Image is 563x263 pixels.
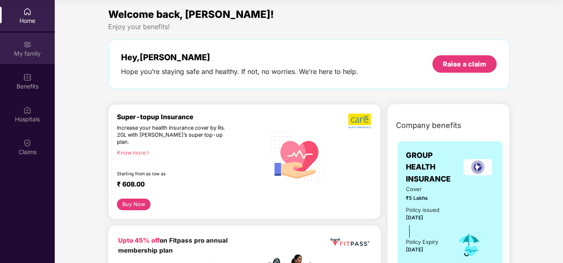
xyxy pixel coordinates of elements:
[406,194,444,202] span: ₹5 Lakhs
[406,238,438,246] div: Policy Expiry
[118,236,160,244] b: Upto 45% off
[406,185,444,194] span: Cover
[117,150,261,155] div: Know more
[406,214,423,221] span: [DATE]
[117,180,257,190] div: ₹ 608.00
[121,67,358,76] div: Hope you’re staying safe and healthy. If not, no worries. We’re here to help.
[406,206,439,214] div: Policy issued
[443,59,486,69] div: Raise a claim
[108,8,274,20] span: Welcome back, [PERSON_NAME]!
[464,159,492,175] img: insurerLogo
[23,73,32,81] img: svg+xml;base64,PHN2ZyBpZD0iQmVuZWZpdHMiIHhtbG5zPSJodHRwOi8vd3d3LnczLm9yZy8yMDAwL3N2ZyIgd2lkdGg9Ij...
[406,246,423,253] span: [DATE]
[329,236,371,249] img: fppp.png
[121,52,358,62] div: Hey, [PERSON_NAME]
[117,113,266,121] div: Super-topup Insurance
[23,7,32,16] img: svg+xml;base64,PHN2ZyBpZD0iSG9tZSIgeG1sbnM9Imh0dHA6Ly93d3cudzMub3JnLzIwMDAvc3ZnIiB3aWR0aD0iMjAiIG...
[266,123,330,188] img: svg+xml;base64,PHN2ZyB4bWxucz0iaHR0cDovL3d3dy53My5vcmcvMjAwMC9zdmciIHhtbG5zOnhsaW5rPSJodHRwOi8vd3...
[23,40,32,49] img: svg+xml;base64,PHN2ZyB3aWR0aD0iMjAiIGhlaWdodD0iMjAiIHZpZXdCb3g9IjAgMCAyMCAyMCIgZmlsbD0ibm9uZSIgeG...
[23,139,32,147] img: svg+xml;base64,PHN2ZyBpZD0iQ2xhaW0iIHhtbG5zPSJodHRwOi8vd3d3LnczLm9yZy8yMDAwL3N2ZyIgd2lkdGg9IjIwIi...
[108,22,509,31] div: Enjoy your benefits!
[117,125,230,146] div: Increase your health insurance cover by Rs. 20L with [PERSON_NAME]’s super top-up plan.
[118,236,228,254] b: on Fitpass pro annual membership plan
[117,171,231,177] div: Starting from as low as
[456,231,483,259] img: icon
[23,106,32,114] img: svg+xml;base64,PHN2ZyBpZD0iSG9zcGl0YWxzIiB4bWxucz0iaHR0cDovL3d3dy53My5vcmcvMjAwMC9zdmciIHdpZHRoPS...
[396,120,461,131] span: Company benefits
[406,150,461,185] span: GROUP HEALTH INSURANCE
[348,113,372,129] img: b5dec4f62d2307b9de63beb79f102df3.png
[117,199,150,211] button: Buy Now
[146,150,150,155] span: right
